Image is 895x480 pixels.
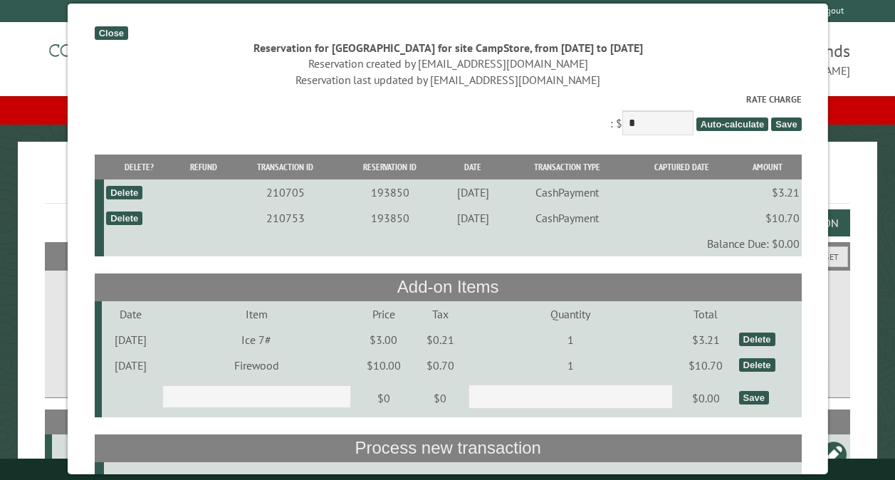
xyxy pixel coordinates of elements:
label: Rate Charge [94,93,801,106]
td: [DATE] [101,327,159,353]
div: : $ [94,93,801,139]
td: $0 [414,378,466,418]
div: Delete [105,186,142,199]
td: Price [352,301,414,327]
td: $0.21 [414,327,466,353]
td: 193850 [338,205,441,231]
td: [DATE] [441,179,504,205]
td: 1 [466,327,674,353]
h2: Filters [45,242,850,269]
td: $0 [352,378,414,418]
th: Date [441,155,504,179]
td: 210705 [231,179,338,205]
td: 1 [466,353,674,378]
th: Reservation ID [338,155,441,179]
div: Reservation last updated by [EMAIL_ADDRESS][DOMAIN_NAME] [94,72,801,88]
div: Reservation for [GEOGRAPHIC_DATA] for site CampStore, from [DATE] to [DATE] [94,40,801,56]
div: Delete [738,358,775,372]
span: Auto-calculate [696,118,768,131]
td: Total [674,301,736,327]
td: CashPayment [504,179,629,205]
td: $0.70 [414,353,466,378]
div: Close [94,26,127,40]
th: Process new transaction [94,434,801,461]
td: Balance Due: $0.00 [103,231,801,256]
th: Delete? [103,155,174,179]
div: Save [738,391,768,405]
th: Refund [174,155,231,179]
span: Save [771,118,801,131]
td: CashPayment [504,205,629,231]
th: Site [52,409,172,434]
img: Campground Commander [45,28,223,83]
td: Date [101,301,159,327]
th: Captured Date [629,155,733,179]
td: $0.00 [674,378,736,418]
td: $10.70 [733,205,801,231]
th: Amount [733,155,801,179]
th: Transaction ID [231,155,338,179]
h1: Reservations [45,165,850,204]
div: Delete [738,333,775,346]
td: 193850 [338,179,441,205]
td: Item [159,301,352,327]
div: Reservation created by [EMAIL_ADDRESS][DOMAIN_NAME] [94,56,801,71]
td: [DATE] [101,353,159,378]
th: Add-on Items [94,273,801,301]
td: Tax [414,301,466,327]
td: $10.70 [674,353,736,378]
td: Ice 7# [159,327,352,353]
td: $3.21 [733,179,801,205]
td: $10.00 [352,353,414,378]
td: $3.21 [674,327,736,353]
div: Delete [105,212,142,225]
div: CampStore [58,447,169,461]
td: [DATE] [441,205,504,231]
th: Transaction Type [504,155,629,179]
td: Quantity [466,301,674,327]
td: Firewood [159,353,352,378]
td: $3.00 [352,327,414,353]
td: 210753 [231,205,338,231]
